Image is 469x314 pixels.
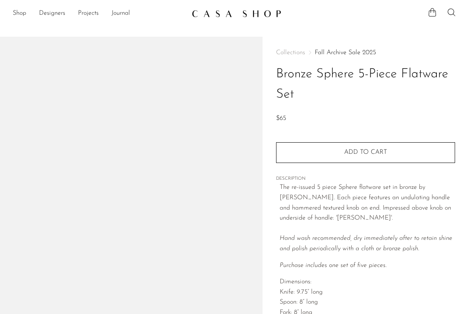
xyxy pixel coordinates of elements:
[276,49,455,56] nav: Breadcrumbs
[280,235,452,252] em: Hand wash recommended, dry immediately after to retain shine and polish periodically with a cloth...
[280,183,455,254] p: The re-issued 5 piece Sphere flatware set in bronze by [PERSON_NAME]. Each piece features an undu...
[39,8,65,19] a: Designers
[276,49,305,56] span: Collections
[13,8,26,19] a: Shop
[111,8,130,19] a: Journal
[276,142,455,163] button: Add to cart
[315,49,376,56] a: Fall Archive Sale 2025
[280,262,387,269] i: Purchase includes one set of five pieces.
[13,7,185,20] ul: NEW HEADER MENU
[344,149,387,155] span: Add to cart
[276,64,455,105] h1: Bronze Sphere 5-Piece Flatware Set
[78,8,99,19] a: Projects
[276,175,455,183] span: DESCRIPTION
[13,7,185,20] nav: Desktop navigation
[276,115,286,122] span: $65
